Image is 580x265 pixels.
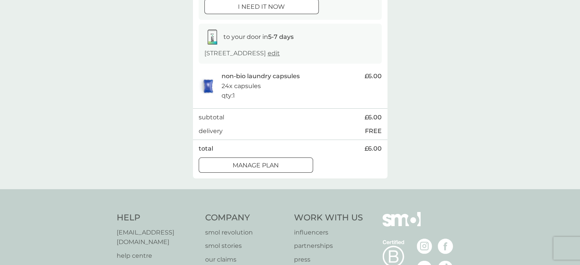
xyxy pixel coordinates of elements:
a: smol stories [205,241,286,251]
a: [EMAIL_ADDRESS][DOMAIN_NAME] [117,228,198,247]
button: Manage plan [199,157,313,173]
p: non-bio laundry capsules [222,71,300,81]
img: visit the smol Facebook page [438,239,453,254]
a: press [294,255,363,265]
span: £6.00 [365,71,382,81]
a: our claims [205,255,286,265]
p: Manage plan [233,161,279,170]
a: influencers [294,228,363,238]
h4: Help [117,212,198,224]
a: partnerships [294,241,363,251]
img: visit the smol Instagram page [417,239,432,254]
p: subtotal [199,112,224,122]
h4: Work With Us [294,212,363,224]
img: smol [382,212,421,238]
strong: 5-7 days [268,33,294,40]
p: delivery [199,126,223,136]
p: [STREET_ADDRESS] [204,48,280,58]
a: help centre [117,251,198,261]
p: 24x capsules [222,81,261,91]
h4: Company [205,212,286,224]
a: edit [268,50,280,57]
span: £6.00 [365,144,382,154]
p: total [199,144,213,154]
span: £6.00 [365,112,382,122]
p: qty : 1 [222,91,235,101]
p: FREE [365,126,382,136]
span: to your door in [223,33,294,40]
p: i need it now [238,2,285,12]
a: smol revolution [205,228,286,238]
